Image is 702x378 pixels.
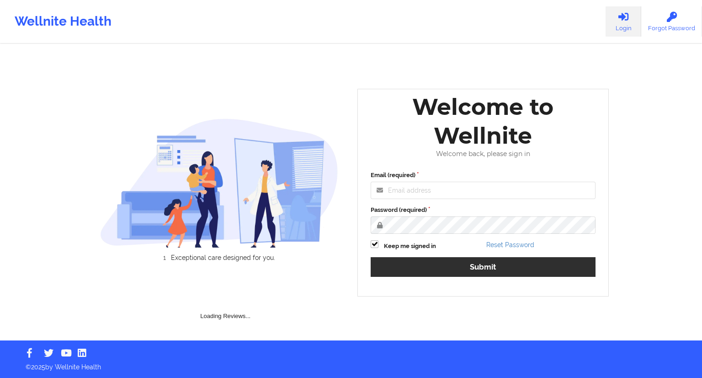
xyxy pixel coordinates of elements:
div: Loading Reviews... [100,277,351,321]
li: Exceptional care designed for you. [108,254,338,261]
a: Reset Password [486,241,534,248]
label: Keep me signed in [384,242,436,251]
div: Welcome back, please sign in [364,150,602,158]
button: Submit [371,257,596,277]
a: Forgot Password [641,6,702,37]
img: wellnite-auth-hero_200.c722682e.png [100,118,339,248]
div: Welcome to Wellnite [364,92,602,150]
input: Email address [371,182,596,199]
label: Email (required) [371,171,596,180]
label: Password (required) [371,205,596,215]
p: © 2025 by Wellnite Health [19,356,683,372]
a: Login [606,6,641,37]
